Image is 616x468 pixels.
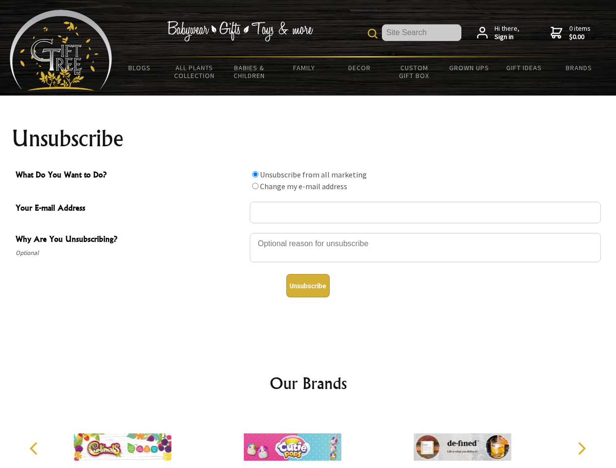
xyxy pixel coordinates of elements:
strong: $0.00 [569,33,591,41]
input: What Do You Want to Do? [252,171,258,177]
h2: Our Brands [20,371,597,395]
input: Your E-mail Address [250,202,601,223]
button: Next [571,438,592,459]
button: Previous [24,438,46,459]
span: Hi there, [495,24,519,41]
span: What Do You Want to Do? [16,169,245,183]
label: Change my e-mail address [260,181,347,191]
input: Site Search [382,24,461,41]
input: What Do You Want to Do? [252,183,258,189]
a: Custom Gift Box [387,58,442,86]
img: Babywear - Gifts - Toys & more [167,21,313,41]
a: Babies & Children [222,58,277,86]
img: product search [368,29,378,39]
label: Unsubscribe from all marketing [260,170,367,179]
button: Unsubscribe [286,274,330,297]
textarea: Why Are You Unsubscribing? [250,233,601,262]
a: BLOGS [112,58,167,78]
span: 0 items [569,24,591,41]
h1: Unsubscribe [12,127,605,150]
img: Babyware - Gifts - Toys and more... [10,10,112,91]
a: Grown Ups [441,58,497,78]
span: Why Are You Unsubscribing? [16,233,245,247]
a: 0 items$0.00 [551,24,591,41]
span: Optional [16,247,245,259]
a: Gift Ideas [497,58,552,78]
a: Hi there,Sign in [477,24,519,41]
strong: Sign in [495,33,519,41]
a: All Plants Collection [167,58,222,86]
span: Your E-mail Address [16,202,245,216]
a: Family [277,58,332,78]
a: Brands [552,58,607,78]
a: Decor [332,58,387,78]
